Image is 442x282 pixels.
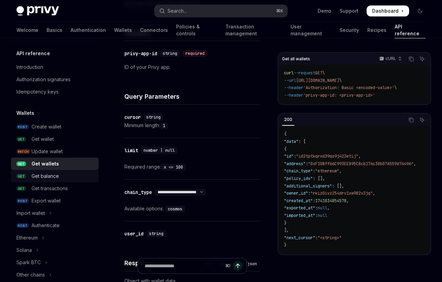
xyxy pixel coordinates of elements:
div: Update wallet [32,147,63,156]
span: : [294,154,296,159]
div: Get balance [32,172,59,180]
a: Welcome [16,22,38,38]
span: : [308,191,310,196]
span: : [313,198,315,204]
code: x <= 100 [161,164,186,171]
button: Toggle Spark BTC section [11,256,99,269]
div: cursor [124,114,141,121]
a: GETGet transactions [11,182,99,195]
code: cosmos [165,206,185,212]
span: , [358,154,361,159]
span: null [318,205,327,211]
span: , [339,168,342,174]
div: Other chains [16,271,45,279]
button: Send message [233,261,243,271]
div: limit [124,147,138,154]
span: GET [16,186,26,191]
span: --header [284,93,303,98]
span: [URL][DOMAIN_NAME] [296,78,339,83]
div: Import wallet [16,209,45,217]
span: string [146,114,161,120]
button: Ask AI [418,115,427,124]
span: "ethereum" [315,168,339,174]
div: Introduction [16,63,43,71]
span: : [], [332,183,344,189]
a: PATCHUpdate wallet [11,145,99,158]
span: : [315,213,318,218]
span: number | null [144,148,175,153]
code: 1 [160,122,168,129]
a: Introduction [11,61,99,73]
span: PATCH [16,149,30,154]
div: privy-app-id [124,50,157,57]
div: Solana [16,246,32,254]
span: "created_at" [284,198,313,204]
span: POST [16,223,29,228]
button: Copy the contents from the code block [407,54,416,63]
div: chain_type [124,189,152,196]
select: Select schema type [155,189,206,195]
div: Spark BTC [16,258,41,267]
button: Toggle Ethereum section [11,232,99,244]
button: Open search [155,5,287,17]
span: : [], [313,176,325,181]
a: Wallets [114,22,132,38]
button: Toggle Import wallet section [11,207,99,219]
a: GETGet wallet [11,133,99,145]
a: POSTCreate wallet [11,121,99,133]
span: { [284,146,286,152]
span: : [313,168,315,174]
div: Idempotency keys [16,88,59,96]
span: string [149,231,163,236]
span: \ [339,78,342,83]
span: "owner_id" [284,191,308,196]
a: Dashboard [367,5,409,16]
div: Export wallet [32,197,61,205]
span: --header [284,85,303,90]
span: "exported_at" [284,205,315,211]
span: "id" [284,154,294,159]
span: : [315,205,318,211]
div: Authenticate [32,221,60,230]
div: Get wallets [32,160,59,168]
span: --url [284,78,296,83]
a: POSTExport wallet [11,195,99,207]
span: { [284,131,286,137]
a: Authentication [71,22,106,38]
a: Support [340,8,358,14]
span: , [414,161,416,167]
div: Create wallet [32,123,61,131]
a: Connectors [140,22,168,38]
div: Authorization signatures [16,75,71,84]
div: Get transactions [32,184,68,193]
div: Ethereum [16,234,38,242]
span: "address" [284,161,306,167]
div: Required range: [124,163,260,171]
input: Ask a question... [145,258,222,273]
span: curl [284,70,294,76]
span: GET [315,70,322,76]
span: "<string>" [318,235,342,241]
a: GETGet wallets [11,158,99,170]
span: 'privy-app-id: <privy-app-id>' [303,93,375,98]
span: ], [284,228,289,233]
h4: Query Parameters [124,92,260,101]
span: : [ [298,139,306,144]
p: cURL [385,56,396,61]
span: 'Authorization: Basic <encoded-value>' [303,85,394,90]
div: 200 [282,115,294,124]
button: Copy the contents from the code block [407,115,416,124]
button: Ask AI [418,54,427,63]
a: Recipes [367,22,386,38]
span: "0xF1DBff66C993EE895C8cb176c30b07A559d76496" [308,161,414,167]
span: Dashboard [372,8,398,14]
span: , [346,198,349,204]
div: user_id [124,230,144,237]
div: required [183,50,207,57]
span: "next_cursor" [284,235,315,241]
a: API reference [395,22,426,38]
span: "chain_type" [284,168,313,174]
span: , [327,205,330,211]
span: --request [294,70,315,76]
span: ⌘ K [276,8,283,14]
